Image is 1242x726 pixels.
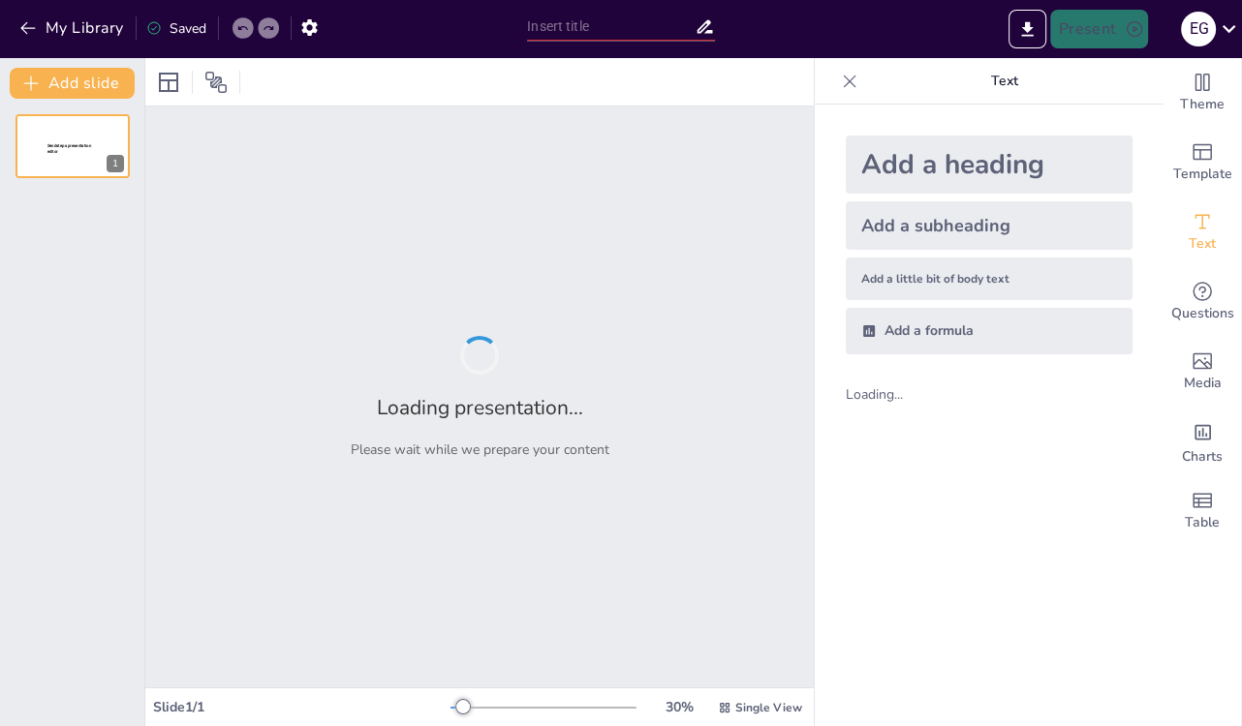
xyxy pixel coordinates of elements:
div: Add charts and graphs [1164,407,1241,476]
span: Theme [1180,94,1225,115]
div: Add a little bit of body text [846,257,1133,300]
div: Add a formula [846,308,1133,354]
div: Add a table [1164,476,1241,546]
div: Add text boxes [1164,197,1241,267]
div: Add ready made slides [1164,128,1241,197]
div: Slide 1 / 1 [153,698,450,716]
span: Sendsteps presentation editor [47,143,91,154]
h2: Loading presentation... [377,394,583,421]
span: Media [1184,373,1222,394]
div: Add a heading [846,136,1133,194]
span: Questions [1171,303,1234,324]
div: 1 [107,155,124,172]
span: Table [1185,512,1220,533]
div: Saved [146,19,206,38]
div: 30 % [656,698,702,716]
p: Please wait while we prepare your content [351,440,609,459]
button: My Library [15,13,132,44]
div: Add a subheading [846,201,1133,250]
span: Single View [735,700,802,715]
div: E G [1181,12,1216,46]
button: Present [1050,10,1147,48]
span: Position [204,71,228,94]
button: Export to PowerPoint [1009,10,1046,48]
p: Text [865,58,1144,105]
span: Text [1189,233,1216,255]
div: Change the overall theme [1164,58,1241,128]
div: Layout [153,67,184,98]
div: Get real-time input from your audience [1164,267,1241,337]
input: Insert title [527,13,695,41]
div: Loading... [846,385,936,404]
button: Add slide [10,68,135,99]
span: Template [1173,164,1232,185]
div: 1 [16,114,130,178]
button: E G [1181,10,1216,48]
span: Charts [1182,446,1223,468]
div: Add images, graphics, shapes or video [1164,337,1241,407]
